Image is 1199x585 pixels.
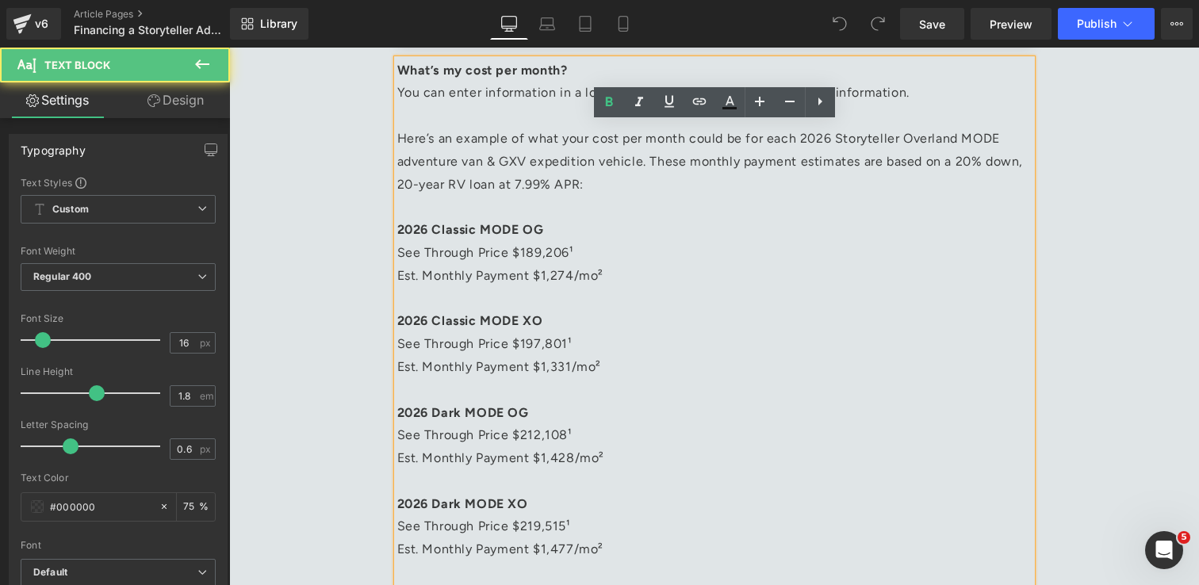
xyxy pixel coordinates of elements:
span: Text Block [44,59,110,71]
a: Article Pages [74,8,256,21]
div: Font Size [21,313,216,324]
span: px [200,444,213,454]
i: Default [33,566,67,579]
div: v6 [32,13,52,34]
a: Preview [971,8,1052,40]
span: 2026 Dark MODE XO [168,449,299,464]
a: v6 [6,8,61,40]
span: 2026 Classic MODE OG [168,174,315,189]
p: You can enter information in a loan calculator to get the most accurate information. [168,34,803,80]
span: Library [260,17,297,31]
p: Here’s an example of what your cost per month could be for each 2026 Storyteller Overland MODE ad... [168,80,803,148]
span: 2026 Classic MODE XO [168,266,314,281]
div: Text Styles [21,176,216,189]
div: % [177,493,215,521]
input: Color [50,498,151,515]
button: Redo [862,8,894,40]
a: New Library [230,8,308,40]
span: Save [919,16,945,32]
iframe: Intercom live chat [1145,531,1183,569]
span: What’s my cost per month? [168,15,339,30]
p: Est. Monthly Payment $1,477/mo² [168,491,803,514]
span: 5 [1178,531,1190,544]
p: Est. Monthly Payment $1,274/mo² [168,217,803,240]
p: Est. Monthly Payment $1,428/mo² [168,400,803,422]
span: Publish [1077,17,1117,30]
span: px [200,338,213,348]
p: Est. Monthly Payment $1,331/mo² [168,308,803,331]
p: See Through Price $197,801¹ [168,285,803,308]
b: Regular 400 [33,270,92,282]
span: Financing a Storyteller Adventure Vehicle [74,24,226,36]
a: Desktop [490,8,528,40]
div: Letter Spacing [21,419,216,430]
p: See Through Price $212,108¹ [168,377,803,400]
a: Mobile [604,8,642,40]
button: Undo [824,8,856,40]
a: Laptop [528,8,566,40]
span: Preview [990,16,1032,32]
div: Font Weight [21,246,216,257]
b: Custom [52,203,89,216]
div: Text Color [21,472,216,484]
div: Font [21,540,216,551]
p: See Through Price $219,515¹ [168,468,803,491]
span: em [200,391,213,401]
div: Typography [21,135,86,157]
button: Publish [1058,8,1155,40]
a: Tablet [566,8,604,40]
div: Line Height [21,366,216,377]
button: More [1161,8,1193,40]
span: 2026 Dark MODE OG [168,357,300,373]
p: See Through Price $189,206¹ [168,194,803,217]
a: Design [118,82,233,118]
